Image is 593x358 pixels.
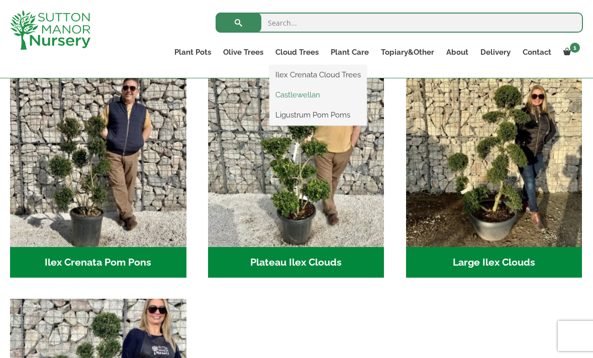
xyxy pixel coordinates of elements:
span: 1 [570,43,580,53]
input: Search... [216,13,583,33]
a: Visit product category Large Ilex Clouds [406,71,582,278]
h2: Large Ilex Clouds [406,247,582,278]
img: logo [10,10,90,50]
a: Contact [517,45,557,59]
a: Visit product category Ilex Crenata Pom Pons [10,71,186,278]
a: Plant Care [325,45,375,59]
a: Delivery [474,45,517,59]
a: Cloud Trees [269,45,325,59]
a: Olive Trees [217,45,269,59]
img: Large Ilex Clouds [406,71,582,247]
h2: Plateau Ilex Clouds [208,247,384,278]
a: Castlewellan [269,87,367,102]
img: Ilex Crenata Pom Pons [10,71,186,247]
a: 1 [557,45,583,59]
a: About [440,45,474,59]
a: Ligustrum Pom Poms [269,107,367,123]
a: Topiary&Other [375,45,440,59]
img: Plateau Ilex Clouds [208,71,384,247]
a: Visit product category Plateau Ilex Clouds [208,71,384,278]
h2: Ilex Crenata Pom Pons [10,247,186,278]
a: Ilex Crenata Cloud Trees [269,67,367,82]
a: Plant Pots [168,45,217,59]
